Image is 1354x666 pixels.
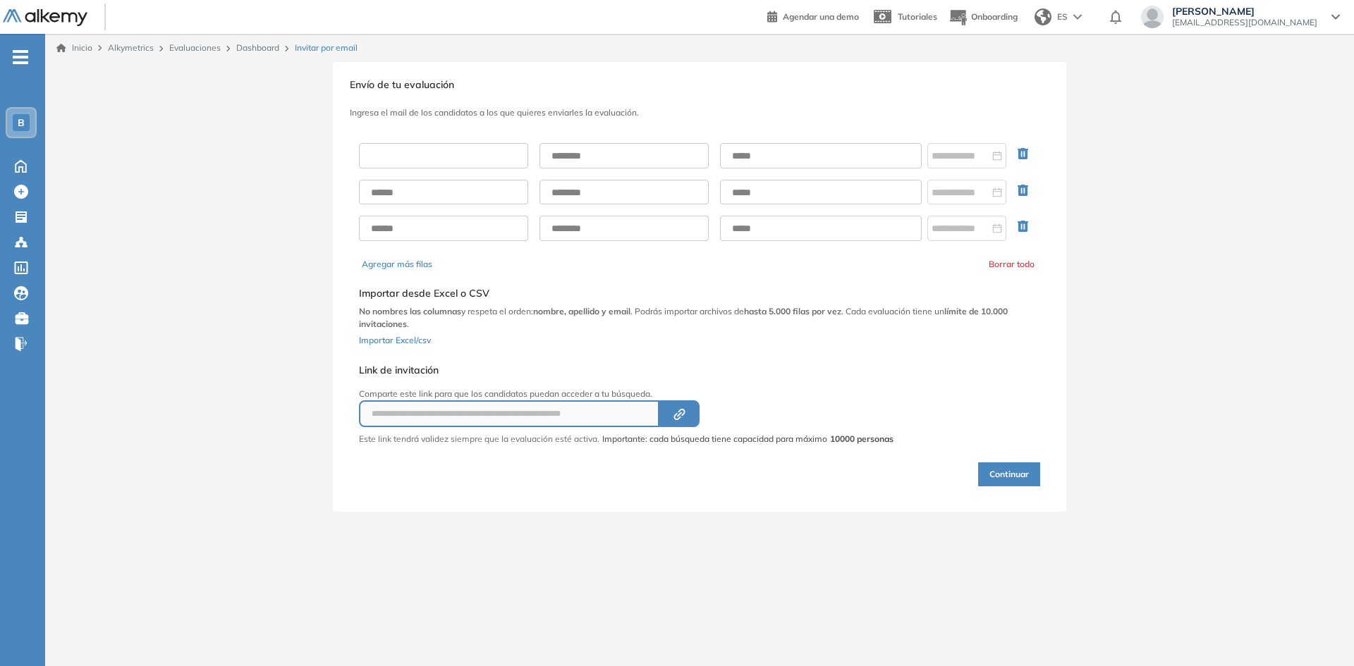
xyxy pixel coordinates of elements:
[359,335,431,345] span: Importar Excel/csv
[898,11,937,22] span: Tutoriales
[1035,8,1051,25] img: world
[1057,11,1068,23] span: ES
[971,11,1018,22] span: Onboarding
[767,7,859,24] a: Agendar una demo
[978,462,1040,486] button: Continuar
[783,11,859,22] span: Agendar una demo
[359,288,1040,300] h5: Importar desde Excel o CSV
[1172,17,1317,28] span: [EMAIL_ADDRESS][DOMAIN_NAME]
[3,9,87,27] img: Logo
[359,433,599,445] p: Este link tendrá validez siempre que la evaluación esté activa.
[56,42,92,54] a: Inicio
[602,433,893,445] span: Importante: cada búsqueda tiene capacidad para máximo
[949,2,1018,32] button: Onboarding
[359,305,1040,331] p: y respeta el orden: . Podrás importar archivos de . Cada evaluación tiene un .
[295,42,358,54] span: Invitar por email
[359,364,893,376] h5: Link de invitación
[989,258,1035,271] button: Borrar todo
[1073,14,1082,20] img: arrow
[362,258,432,271] button: Agregar más filas
[359,331,431,347] button: Importar Excel/csv
[236,42,279,53] a: Dashboard
[359,306,1008,329] b: límite de 10.000 invitaciones
[830,433,893,444] strong: 10000 personas
[169,42,221,53] a: Evaluaciones
[18,117,25,128] span: B
[350,108,1049,118] h3: Ingresa el mail de los candidatos a los que quieres enviarles la evaluación.
[1172,6,1317,17] span: [PERSON_NAME]
[108,42,154,53] span: Alkymetrics
[359,306,461,316] b: No nombres las columnas
[350,79,1049,91] h3: Envío de tu evaluación
[13,56,28,58] i: -
[533,306,630,316] b: nombre, apellido y email
[359,388,893,400] p: Comparte este link para que los candidatos puedan acceder a tu búsqueda.
[744,306,841,316] b: hasta 5.000 filas por vez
